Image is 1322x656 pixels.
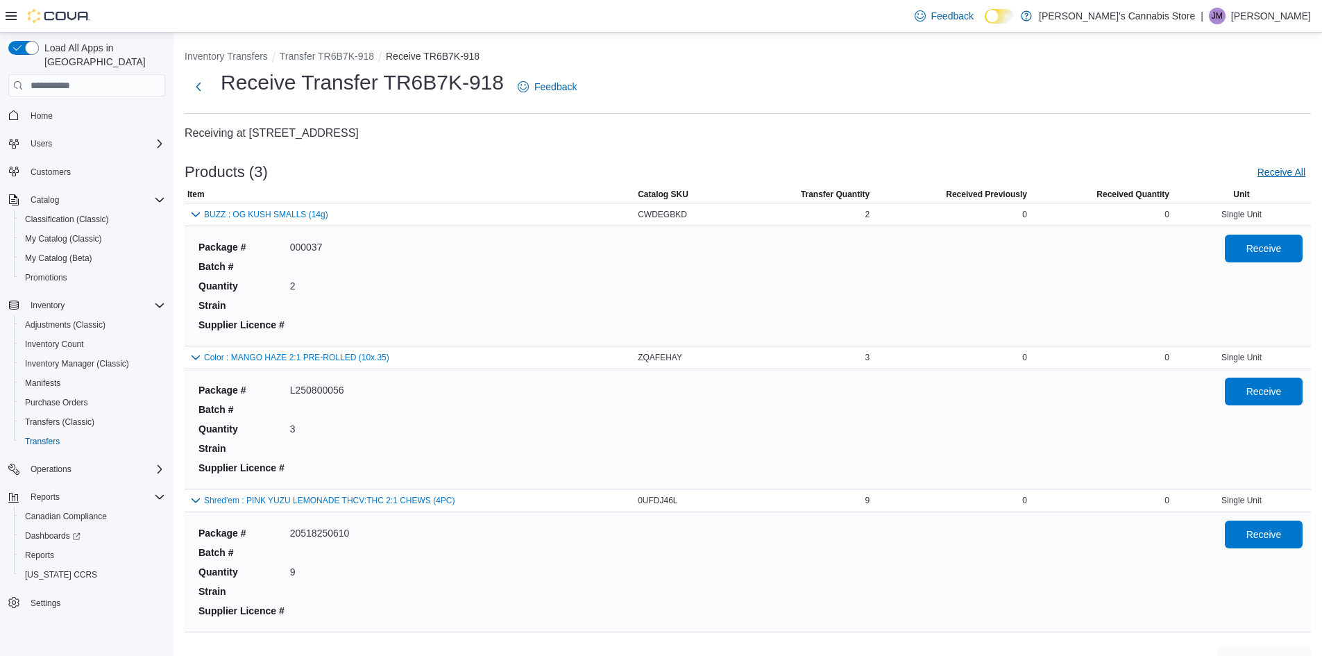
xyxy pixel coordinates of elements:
[25,135,58,152] button: Users
[25,192,65,208] button: Catalog
[19,211,115,228] a: Classification (Classic)
[198,383,285,397] dt: Package #
[25,569,97,580] span: [US_STATE] CCRS
[946,189,1027,200] span: Received Previously
[8,99,165,649] nav: Complex example
[14,565,171,584] button: [US_STATE] CCRS
[187,189,205,200] span: Item
[1022,209,1027,220] span: 0
[39,41,165,69] span: Load All Apps in [GEOGRAPHIC_DATA]
[638,209,687,220] span: CWDEGBKD
[198,565,285,579] dt: Quantity
[25,106,165,124] span: Home
[14,249,171,268] button: My Catalog (Beta)
[198,441,285,455] dt: Strain
[19,547,60,564] a: Reports
[25,595,66,612] a: Settings
[185,51,268,62] button: Inventory Transfers
[25,163,165,180] span: Customers
[25,253,92,264] span: My Catalog (Beta)
[25,461,77,478] button: Operations
[25,297,70,314] button: Inventory
[1212,8,1223,24] span: JM
[185,186,635,203] button: Item
[19,375,165,392] span: Manifests
[198,546,285,560] dt: Batch #
[1225,235,1303,262] button: Receive
[985,9,1014,24] input: Dark Mode
[25,436,60,447] span: Transfers
[865,352,870,363] span: 3
[3,296,171,315] button: Inventory
[25,214,109,225] span: Classification (Classic)
[25,378,60,389] span: Manifests
[25,164,76,180] a: Customers
[534,80,577,94] span: Feedback
[1233,189,1249,200] span: Unit
[1225,378,1303,405] button: Receive
[185,73,212,101] button: Next
[31,300,65,311] span: Inventory
[19,414,165,430] span: Transfers (Classic)
[198,318,285,332] dt: Supplier Licence #
[14,393,171,412] button: Purchase Orders
[198,279,285,293] dt: Quantity
[19,230,108,247] a: My Catalog (Classic)
[19,528,165,544] span: Dashboards
[14,354,171,373] button: Inventory Manager (Classic)
[1172,492,1311,509] div: Single Unit
[1172,349,1311,366] div: Single Unit
[25,339,84,350] span: Inventory Count
[290,565,350,579] dd: 9
[25,319,105,330] span: Adjustments (Classic)
[737,186,872,203] button: Transfer Quantity
[19,355,165,372] span: Inventory Manager (Classic)
[14,315,171,335] button: Adjustments (Classic)
[19,433,65,450] a: Transfers
[512,73,582,101] a: Feedback
[14,546,171,565] button: Reports
[19,269,165,286] span: Promotions
[872,186,1030,203] button: Received Previously
[25,108,58,124] a: Home
[1246,528,1282,541] span: Receive
[31,598,60,609] span: Settings
[25,550,54,561] span: Reports
[25,297,165,314] span: Inventory
[25,192,165,208] span: Catalog
[25,489,165,505] span: Reports
[280,51,374,62] button: Transfer TR6B7K-918
[19,528,86,544] a: Dashboards
[25,233,102,244] span: My Catalog (Classic)
[3,593,171,613] button: Settings
[1201,8,1203,24] p: |
[221,69,504,96] h1: Receive Transfer TR6B7K-918
[19,211,165,228] span: Classification (Classic)
[3,487,171,507] button: Reports
[1030,186,1172,203] button: Received Quantity
[198,240,285,254] dt: Package #
[19,269,73,286] a: Promotions
[290,240,323,254] dd: 000037
[19,375,66,392] a: Manifests
[909,2,979,30] a: Feedback
[31,167,71,178] span: Customers
[31,464,71,475] span: Operations
[635,186,737,203] button: Catalog SKU
[25,594,165,612] span: Settings
[185,164,268,180] h3: Products (3)
[31,138,52,149] span: Users
[31,110,53,121] span: Home
[14,210,171,229] button: Classification (Classic)
[198,422,285,436] dt: Quantity
[25,417,94,428] span: Transfers (Classic)
[19,433,165,450] span: Transfers
[31,491,60,503] span: Reports
[3,460,171,479] button: Operations
[14,432,171,451] button: Transfers
[1030,206,1172,223] div: 0
[19,317,111,333] a: Adjustments (Classic)
[19,508,112,525] a: Canadian Compliance
[19,336,165,353] span: Inventory Count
